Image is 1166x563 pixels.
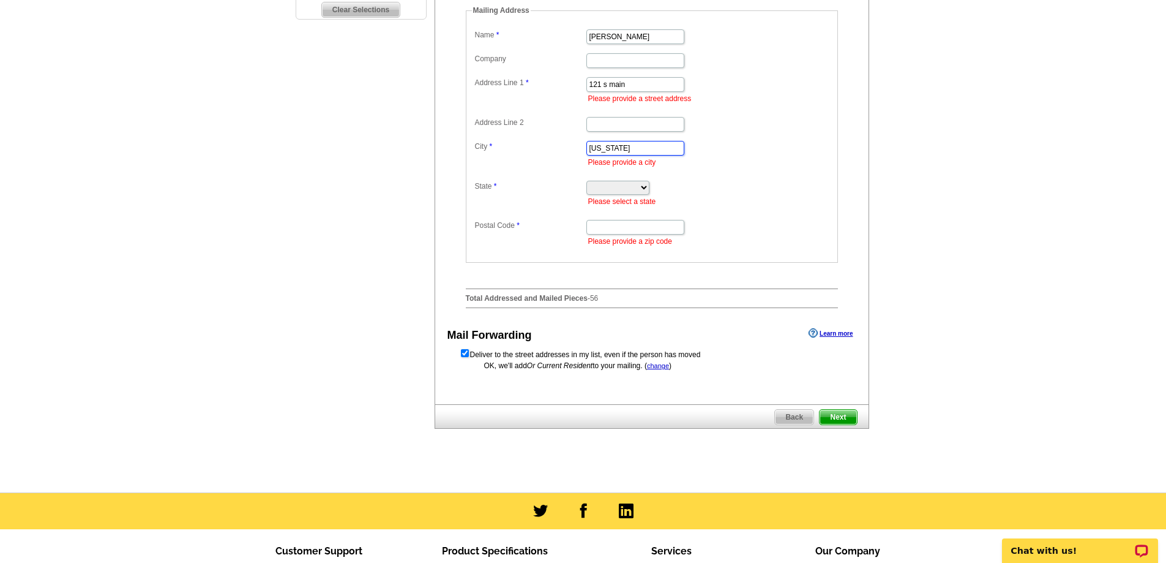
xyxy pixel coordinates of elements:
[815,545,880,557] span: Our Company
[775,410,813,425] span: Back
[475,53,585,64] label: Company
[588,236,832,247] li: Please provide a zip code
[774,409,814,425] a: Back
[475,117,585,128] label: Address Line 2
[447,327,532,344] div: Mail Forwarding
[651,545,692,557] span: Services
[442,545,548,557] span: Product Specifications
[475,29,585,40] label: Name
[322,2,400,17] span: Clear Selections
[588,157,832,168] li: Please provide a city
[475,141,585,152] label: City
[588,196,832,207] li: Please select a state
[647,362,669,369] a: change
[527,361,592,370] span: Or Current Resident
[475,181,585,192] label: State
[460,360,844,371] div: OK, we'll add to your mailing. ( )
[820,410,856,425] span: Next
[475,77,585,88] label: Address Line 1
[590,294,598,303] span: 56
[994,524,1166,563] iframe: LiveChat chat widget
[466,294,588,303] strong: Total Addressed and Mailed Pieces
[472,5,531,16] legend: Mailing Address
[809,328,853,338] a: Learn more
[475,220,585,231] label: Postal Code
[275,545,362,557] span: Customer Support
[460,348,844,360] form: Deliver to the street addresses in my list, even if the person has moved
[588,93,832,104] li: Please provide a street address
